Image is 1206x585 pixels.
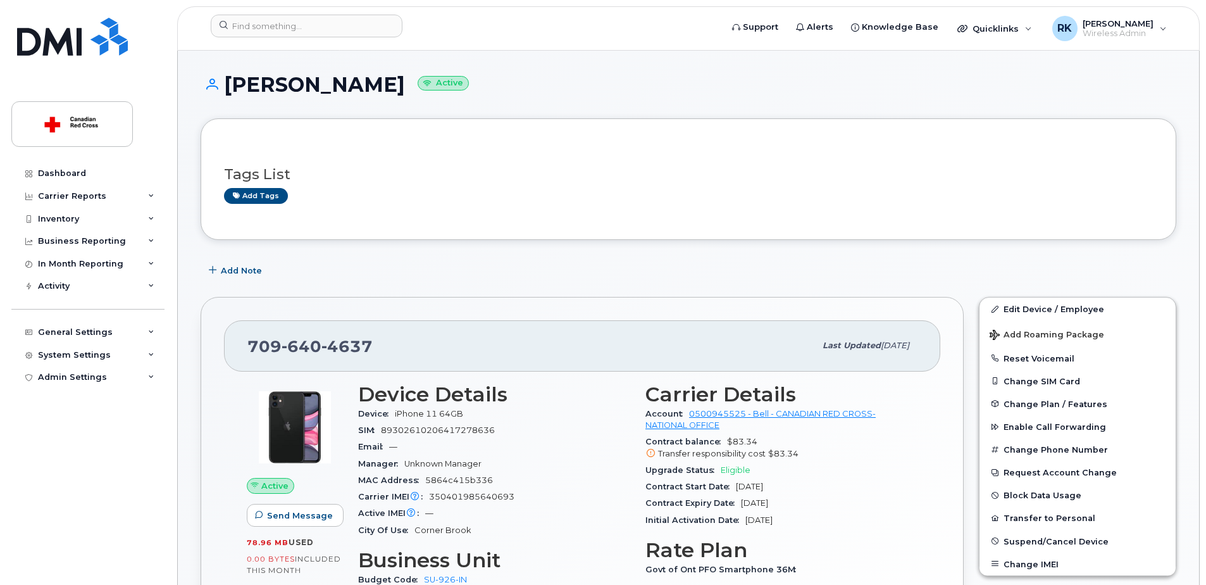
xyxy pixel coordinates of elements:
[741,498,768,508] span: [DATE]
[224,188,288,204] a: Add tags
[979,438,1176,461] button: Change Phone Number
[358,459,404,469] span: Manager
[389,442,397,451] span: —
[358,425,381,435] span: SIM
[645,539,917,562] h3: Rate Plan
[267,510,333,522] span: Send Message
[979,506,1176,529] button: Transfer to Personal
[224,167,1153,182] h3: Tags List
[745,515,773,525] span: [DATE]
[282,337,321,356] span: 640
[201,259,273,282] button: Add Note
[1004,536,1109,546] span: Suspend/Cancel Device
[425,475,493,485] span: 5864c415b336
[979,461,1176,484] button: Request Account Change
[645,565,802,574] span: Govt of Ont PFO Smartphone 36M
[414,525,471,535] span: Corner Brook
[1004,399,1107,408] span: Change Plan / Features
[823,341,881,350] span: Last updated
[658,449,766,458] span: Transfer responsibility cost
[358,525,414,535] span: City Of Use
[425,508,433,518] span: —
[358,508,425,518] span: Active IMEI
[358,442,389,451] span: Email
[358,383,630,406] h3: Device Details
[247,554,341,575] span: included this month
[990,330,1104,342] span: Add Roaming Package
[645,437,917,460] span: $83.34
[721,465,750,475] span: Eligible
[201,73,1176,96] h1: [PERSON_NAME]
[979,321,1176,347] button: Add Roaming Package
[418,76,469,91] small: Active
[247,555,295,563] span: 0.00 Bytes
[395,409,463,418] span: iPhone 11 64GB
[736,482,763,491] span: [DATE]
[1004,422,1106,432] span: Enable Call Forwarding
[645,498,741,508] span: Contract Expiry Date
[358,549,630,572] h3: Business Unit
[979,415,1176,438] button: Enable Call Forwarding
[289,538,314,547] span: used
[645,515,745,525] span: Initial Activation Date
[645,409,689,418] span: Account
[358,575,424,584] span: Budget Code
[358,492,429,501] span: Carrier IMEI
[429,492,514,501] span: 350401985640693
[221,265,262,277] span: Add Note
[645,465,721,475] span: Upgrade Status
[979,393,1176,415] button: Change Plan / Features
[404,459,482,469] span: Unknown Manager
[979,553,1176,576] button: Change IMEI
[979,370,1176,393] button: Change SIM Card
[247,337,373,356] span: 709
[979,347,1176,370] button: Reset Voicemail
[645,482,736,491] span: Contract Start Date
[261,480,289,492] span: Active
[257,389,333,465] img: iPhone_11.jpg
[247,538,289,547] span: 78.96 MB
[358,409,395,418] span: Device
[645,383,917,406] h3: Carrier Details
[645,409,876,430] a: 0500945525 - Bell - CANADIAN RED CROSS- NATIONAL OFFICE
[645,437,727,446] span: Contract balance
[381,425,495,435] span: 89302610206417278636
[247,504,344,527] button: Send Message
[321,337,373,356] span: 4637
[881,341,909,350] span: [DATE]
[979,530,1176,553] button: Suspend/Cancel Device
[768,449,799,458] span: $83.34
[979,484,1176,506] button: Block Data Usage
[979,298,1176,320] a: Edit Device / Employee
[358,475,425,485] span: MAC Address
[424,575,467,584] a: SU-926-IN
